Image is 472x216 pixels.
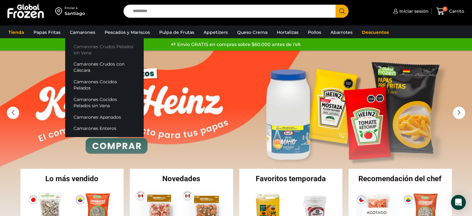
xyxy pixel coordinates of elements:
span: Iniciar sesión [398,8,429,14]
a: 0 Carrito [435,4,466,19]
a: Camarones Cocidos Pelados sin Vena [65,94,143,112]
a: Camarones Enteros [65,123,143,134]
img: address-field-icon.svg [55,6,65,16]
a: Tienda [5,26,27,38]
a: Papas Fritas [30,26,64,38]
a: Queso Crema [234,26,271,38]
div: Santiago [65,10,85,16]
a: Descuentos [359,26,392,38]
div: Enviar a [65,6,85,10]
span: Carrito [447,8,464,14]
h2: Favoritos temporada [239,175,343,182]
a: Camarones Apanados [65,111,143,123]
h2: Novedades [130,175,233,182]
span: 0 [443,7,447,11]
a: Iniciar sesión [392,5,429,17]
h2: Recomendación del chef [348,175,452,182]
a: Camarones [67,26,98,38]
button: Search button [335,5,348,18]
a: Camarones Crudos Pelados sin Vena [65,41,143,58]
div: Open Intercom Messenger [451,195,466,210]
div: Next slide [453,107,465,119]
a: Camarones Crudos con Cáscara [65,58,143,76]
a: Camarones Cocidos Pelados [65,76,143,94]
a: Pulpa de Frutas [156,26,197,38]
a: Hortalizas [274,26,302,38]
a: Pescados y Mariscos [101,26,153,38]
a: Abarrotes [327,26,356,38]
a: Appetizers [200,26,231,38]
a: Pollos [305,26,324,38]
div: Previous slide [7,107,19,119]
h2: Lo más vendido [20,175,124,182]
